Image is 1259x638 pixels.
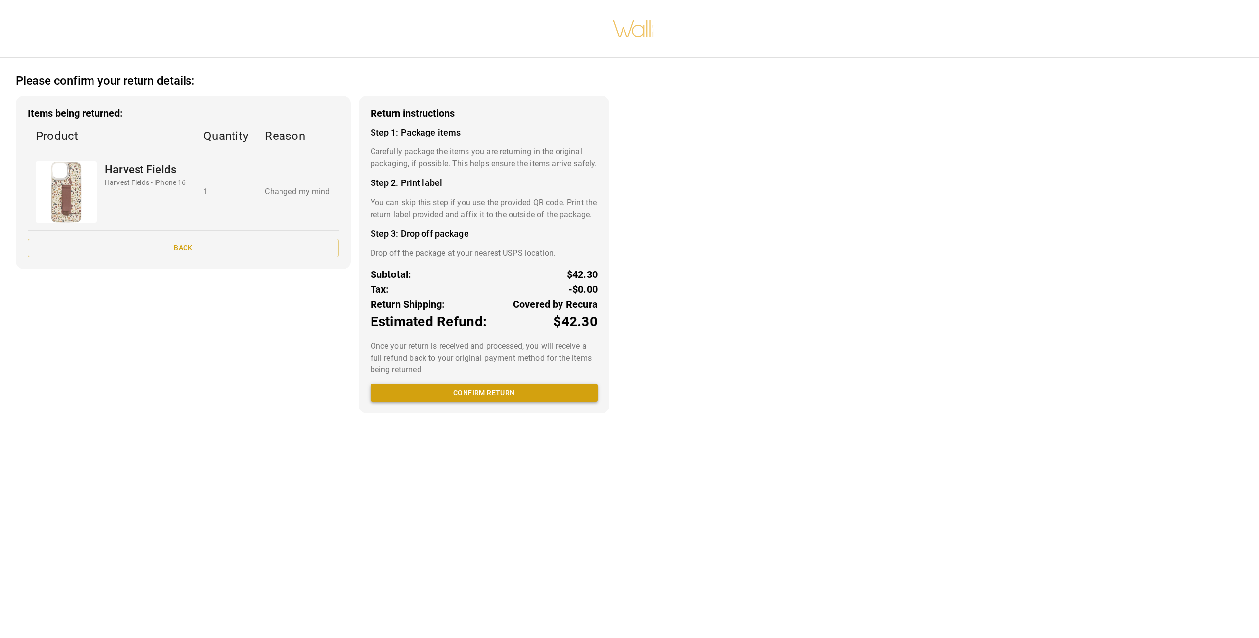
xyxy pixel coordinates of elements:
[371,340,598,376] p: Once your return is received and processed, you will receive a full refund back to your original ...
[371,228,598,239] h4: Step 3: Drop off package
[16,74,194,88] h2: Please confirm your return details:
[36,127,187,145] p: Product
[371,108,598,119] h3: Return instructions
[265,127,330,145] p: Reason
[371,384,598,402] button: Confirm return
[371,297,445,312] p: Return Shipping:
[568,282,598,297] p: -$0.00
[553,312,598,332] p: $42.30
[371,146,598,170] p: Carefully package the items you are returning in the original packaging, if possible. This helps ...
[513,297,598,312] p: Covered by Recura
[203,186,249,198] p: 1
[28,108,339,119] h3: Items being returned:
[28,239,339,257] button: Back
[265,186,330,198] p: Changed my mind
[371,267,412,282] p: Subtotal:
[612,7,655,50] img: walli-inc.myshopify.com
[567,267,598,282] p: $42.30
[371,127,598,138] h4: Step 1: Package items
[203,127,249,145] p: Quantity
[105,161,186,178] p: Harvest Fields
[371,247,598,259] p: Drop off the package at your nearest USPS location.
[371,312,487,332] p: Estimated Refund:
[371,178,598,188] h4: Step 2: Print label
[371,197,598,221] p: You can skip this step if you use the provided QR code. Print the return label provided and affix...
[371,282,389,297] p: Tax:
[105,178,186,188] p: Harvest Fields - iPhone 16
